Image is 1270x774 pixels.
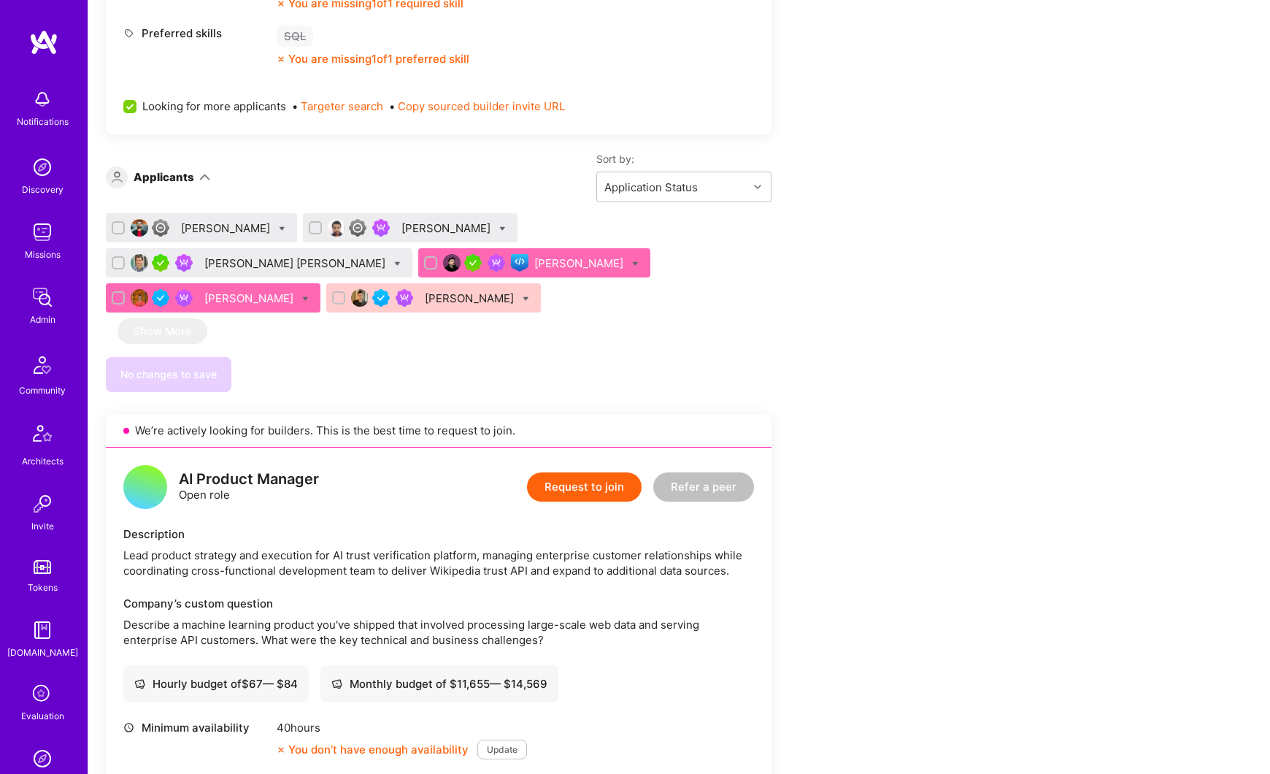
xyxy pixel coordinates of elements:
[604,180,698,195] div: Application Status
[372,219,390,237] img: Been on Mission
[396,289,413,307] img: Been on Mission
[28,218,57,247] img: teamwork
[7,645,78,660] div: [DOMAIN_NAME]
[277,720,527,735] div: 40 hours
[25,247,61,262] div: Missions
[22,453,64,469] div: Architects
[123,26,269,41] div: Preferred skills
[401,221,493,236] div: [PERSON_NAME]
[394,261,401,267] i: Bulk Status Update
[302,296,309,302] i: Bulk Status Update
[123,28,134,39] i: icon Tag
[301,99,383,114] button: Targeter search
[123,720,269,735] div: Minimum availability
[181,221,273,236] div: [PERSON_NAME]
[653,472,754,502] button: Refer a peer
[123,722,134,733] i: icon Clock
[134,676,298,691] div: Hourly budget of $ 67 — $ 84
[123,617,754,648] p: Describe a machine learning product you've shipped that involved processing large-scale web data ...
[351,289,369,307] img: User Avatar
[443,254,461,272] img: User Avatar
[389,99,565,114] span: •
[464,254,482,272] img: A.Teamer in Residence
[277,746,285,754] i: icon CloseOrange
[331,678,342,689] i: icon Cash
[131,289,148,307] img: User Avatar
[123,548,754,578] div: Lead product strategy and execution for AI trust verification platform, managing enterprise custo...
[112,172,123,183] i: icon Applicant
[477,740,527,759] button: Update
[152,254,169,272] img: A.Teamer in Residence
[134,169,194,185] div: Applicants
[28,580,58,595] div: Tokens
[632,261,639,267] i: Bulk Status Update
[499,226,506,232] i: Bulk Status Update
[142,99,286,114] span: Looking for more applicants
[425,291,517,306] div: [PERSON_NAME]
[28,681,56,708] i: icon SelectionTeam
[131,254,148,272] img: User Avatar
[596,152,771,166] label: Sort by:
[28,616,57,645] img: guide book
[372,289,390,307] img: Vetted A.Teamer
[131,219,148,237] img: User Avatar
[21,708,64,724] div: Evaluation
[179,472,319,502] div: Open role
[28,489,57,518] img: Invite
[22,182,64,197] div: Discovery
[106,414,771,448] div: We’re actively looking for builders. This is the best time to request to join.
[28,283,57,312] img: admin teamwork
[152,289,169,307] img: Vetted A.Teamer
[34,560,51,574] img: tokens
[118,318,207,344] button: Show More
[29,29,58,55] img: logo
[30,312,55,327] div: Admin
[19,383,66,398] div: Community
[123,526,754,542] div: Description
[123,596,754,611] div: Company’s custom question
[398,99,565,114] button: Copy sourced builder invite URL
[28,153,57,182] img: discovery
[534,256,626,271] div: [PERSON_NAME]
[31,518,54,534] div: Invite
[292,99,383,114] span: •
[175,254,193,272] img: Been on Mission
[25,348,60,383] img: Community
[277,55,285,64] i: icon CloseOrange
[349,219,366,237] img: Limited Access
[17,114,69,129] div: Notifications
[28,85,57,114] img: bell
[25,418,60,453] img: Architects
[152,219,169,237] img: Limited Access
[28,744,57,773] img: Admin Search
[277,26,313,47] div: SQL
[288,51,469,66] div: You are missing 1 of 1 preferred skill
[331,676,547,691] div: Monthly budget of $ 11,655 — $ 14,569
[279,226,285,232] i: Bulk Status Update
[277,742,469,757] div: You don’t have enough availability
[199,172,210,183] i: icon ArrowDown
[175,289,193,307] img: Been on Mission
[511,254,528,272] img: Front-end guild
[328,219,345,237] img: User Avatar
[134,678,145,689] i: icon Cash
[488,254,505,272] img: Been on Mission
[523,296,529,302] i: Bulk Status Update
[204,256,388,271] div: [PERSON_NAME] [PERSON_NAME]
[754,183,761,191] i: icon Chevron
[204,291,296,306] div: [PERSON_NAME]
[179,472,319,487] div: AI Product Manager
[527,472,642,502] button: Request to join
